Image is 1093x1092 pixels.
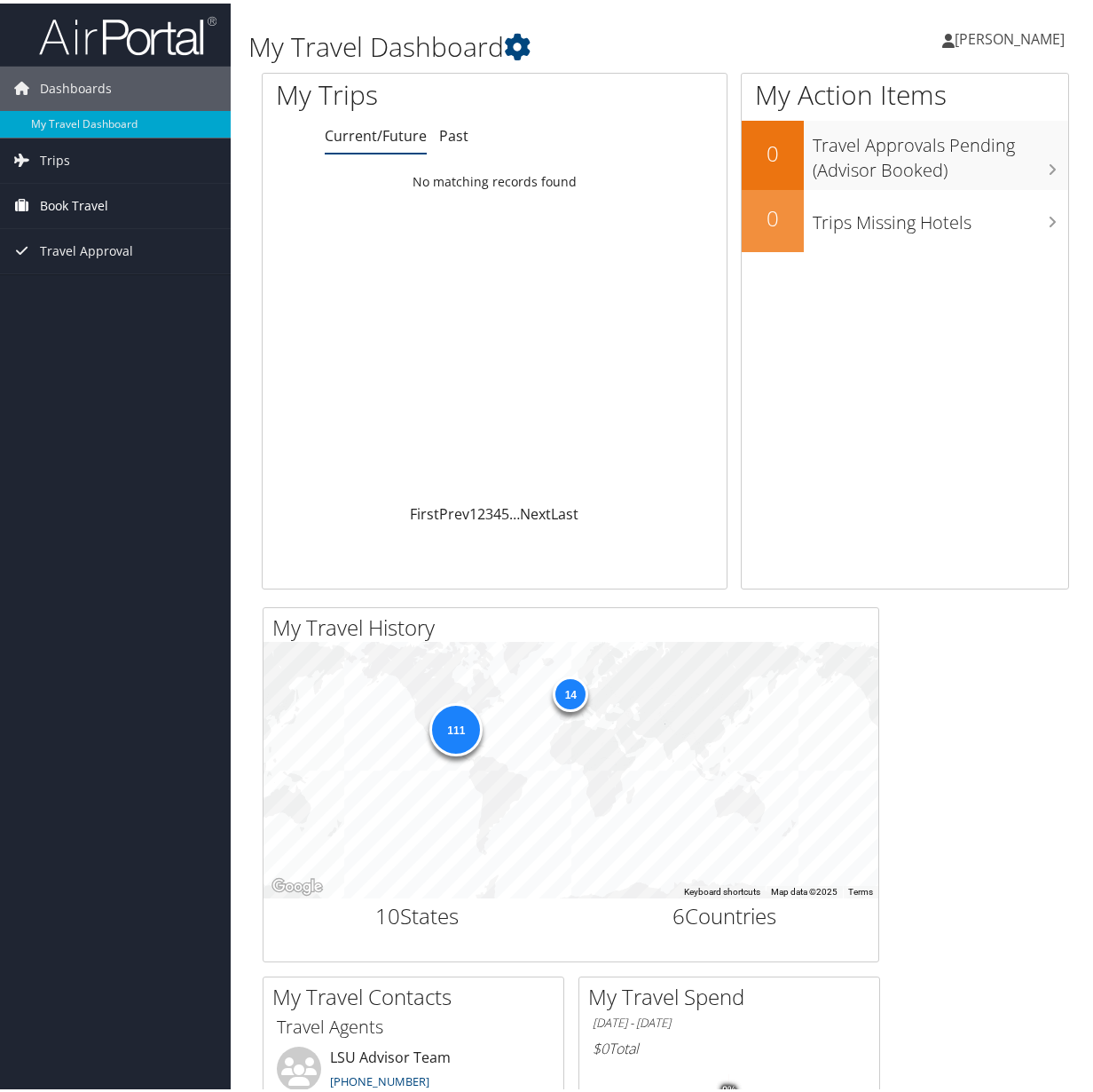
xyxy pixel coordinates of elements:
[40,63,112,107] span: Dashboards
[672,898,685,927] span: 6
[593,1011,866,1028] h6: [DATE] - [DATE]
[813,121,1068,179] h3: Travel Approvals Pending (Advisor Booked)
[439,123,468,142] a: Past
[268,872,326,895] a: Open this area in Google Maps (opens a new window)
[40,135,70,179] span: Trips
[248,25,805,62] h1: My Travel Dashboard
[813,198,1068,232] h3: Trips Missing Hotels
[439,501,469,520] a: Prev
[955,26,1065,45] span: [PERSON_NAME]
[722,1081,736,1092] tspan: 0%
[593,1035,866,1055] h6: Total
[942,9,1082,62] a: [PERSON_NAME]
[501,501,509,520] a: 5
[429,700,483,753] div: 111
[268,872,326,895] img: Google
[410,501,439,520] a: First
[742,186,1068,249] a: 0Trips Missing Hotels
[742,200,804,230] h2: 0
[742,117,1068,186] a: 0Travel Approvals Pending (Advisor Booked)
[276,73,520,110] h1: My Trips
[551,501,578,520] a: Last
[40,180,108,225] span: Book Travel
[742,73,1068,110] h1: My Action Items
[40,226,133,270] span: Travel Approval
[493,501,501,520] a: 4
[375,898,400,927] span: 10
[553,673,588,708] div: 14
[477,501,485,520] a: 2
[684,882,760,895] button: Keyboard shortcuts
[593,1035,609,1055] span: $0
[272,978,563,1009] h2: My Travel Contacts
[771,883,837,893] span: Map data ©2025
[277,898,558,928] h2: States
[263,162,727,194] td: No matching records found
[272,609,878,639] h2: My Travel History
[485,501,493,520] a: 3
[277,1011,550,1036] h3: Travel Agents
[330,1070,429,1086] a: [PHONE_NUMBER]
[588,978,879,1009] h2: My Travel Spend
[520,501,551,520] a: Next
[325,123,427,142] a: Current/Future
[469,501,477,520] a: 1
[509,501,520,520] span: …
[39,12,216,53] img: airportal-logo.png
[585,898,866,928] h2: Countries
[742,135,804,165] h2: 0
[848,883,873,893] a: Terms (opens in new tab)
